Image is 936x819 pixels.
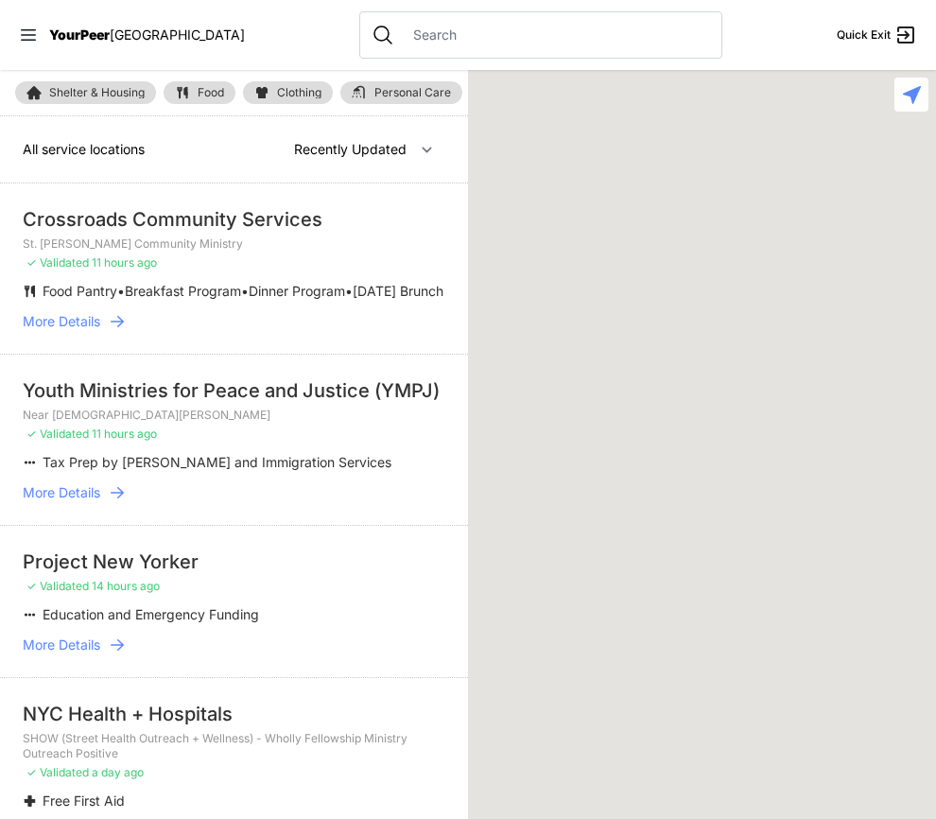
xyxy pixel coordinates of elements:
[92,255,157,270] span: 11 hours ago
[23,312,445,331] a: More Details
[125,283,241,299] span: Breakfast Program
[164,81,235,104] a: Food
[92,765,144,779] span: a day ago
[837,27,891,43] span: Quick Exit
[26,427,89,441] span: ✓ Validated
[23,236,445,252] p: St. [PERSON_NAME] Community Ministry
[23,312,100,331] span: More Details
[23,206,445,233] div: Crossroads Community Services
[23,549,445,575] div: Project New Yorker
[374,87,451,98] span: Personal Care
[241,283,249,299] span: •
[43,283,117,299] span: Food Pantry
[249,283,345,299] span: Dinner Program
[23,483,100,502] span: More Details
[243,81,333,104] a: Clothing
[23,731,445,761] p: SHOW (Street Health Outreach + Wellness) - Wholly Fellowship Ministry Outreach Positive
[23,701,445,727] div: NYC Health + Hospitals
[110,26,245,43] span: [GEOGRAPHIC_DATA]
[15,81,156,104] a: Shelter & Housing
[402,26,710,44] input: Search
[23,483,445,502] a: More Details
[198,87,224,98] span: Food
[23,636,100,654] span: More Details
[23,408,445,423] p: Near [DEMOGRAPHIC_DATA][PERSON_NAME]
[26,765,89,779] span: ✓ Validated
[26,255,89,270] span: ✓ Validated
[26,579,89,593] span: ✓ Validated
[43,606,259,622] span: Education and Emergency Funding
[92,427,157,441] span: 11 hours ago
[353,283,443,299] span: [DATE] Brunch
[23,141,145,157] span: All service locations
[49,26,110,43] span: YourPeer
[277,87,321,98] span: Clothing
[43,793,125,809] span: Free First Aid
[49,87,145,98] span: Shelter & Housing
[23,377,445,404] div: Youth Ministries for Peace and Justice (YMPJ)
[837,24,917,46] a: Quick Exit
[23,636,445,654] a: More Details
[43,454,391,470] span: Tax Prep by [PERSON_NAME] and Immigration Services
[340,81,462,104] a: Personal Care
[117,283,125,299] span: •
[92,579,160,593] span: 14 hours ago
[345,283,353,299] span: •
[49,29,245,41] a: YourPeer[GEOGRAPHIC_DATA]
